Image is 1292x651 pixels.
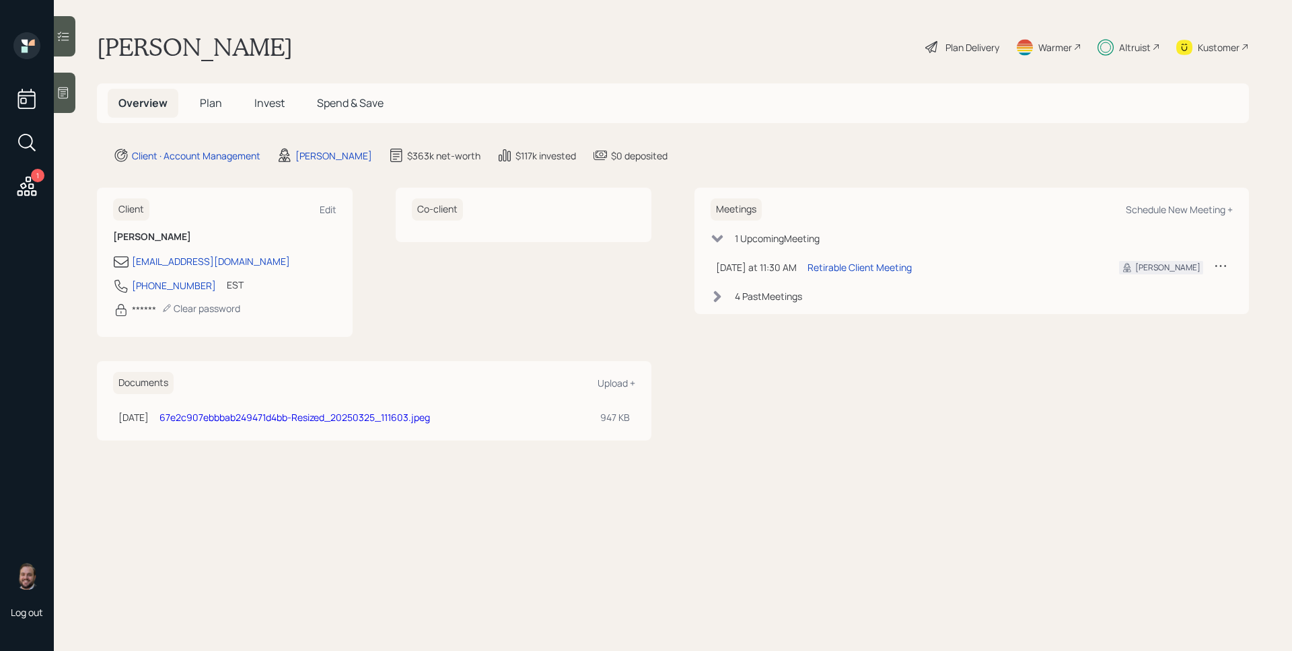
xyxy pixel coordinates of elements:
img: james-distasi-headshot.png [13,563,40,590]
div: $363k net-worth [407,149,480,163]
div: [DATE] at 11:30 AM [716,260,797,274]
div: Upload + [598,377,635,389]
div: Altruist [1119,40,1151,54]
span: Spend & Save [317,95,384,110]
div: Log out [11,606,43,619]
h6: Client [113,198,149,221]
h6: Co-client [412,198,463,221]
h6: Meetings [711,198,762,221]
h1: [PERSON_NAME] [97,32,293,62]
div: Clear password [161,302,240,315]
span: Overview [118,95,168,110]
div: EST [227,278,244,292]
div: $0 deposited [611,149,668,163]
div: Kustomer [1198,40,1240,54]
div: Schedule New Meeting + [1126,203,1233,216]
div: Warmer [1038,40,1072,54]
h6: [PERSON_NAME] [113,231,336,243]
h6: Documents [113,372,174,394]
span: Plan [200,95,222,110]
div: [DATE] [118,410,149,424]
div: Client · Account Management [132,149,260,163]
div: 947 KB [600,410,630,424]
div: [PHONE_NUMBER] [132,278,216,293]
div: Edit [320,203,336,216]
div: $117k invested [515,149,576,163]
div: 4 Past Meeting s [735,289,802,303]
div: [EMAIL_ADDRESS][DOMAIN_NAME] [132,254,290,268]
span: Invest [254,95,285,110]
div: [PERSON_NAME] [295,149,372,163]
div: 1 Upcoming Meeting [735,231,820,245]
div: Plan Delivery [945,40,999,54]
a: 67e2c907ebbbab249471d4bb-Resized_20250325_111603.jpeg [159,411,430,424]
div: 1 [31,169,44,182]
div: [PERSON_NAME] [1135,262,1200,274]
div: Retirable Client Meeting [808,260,912,274]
